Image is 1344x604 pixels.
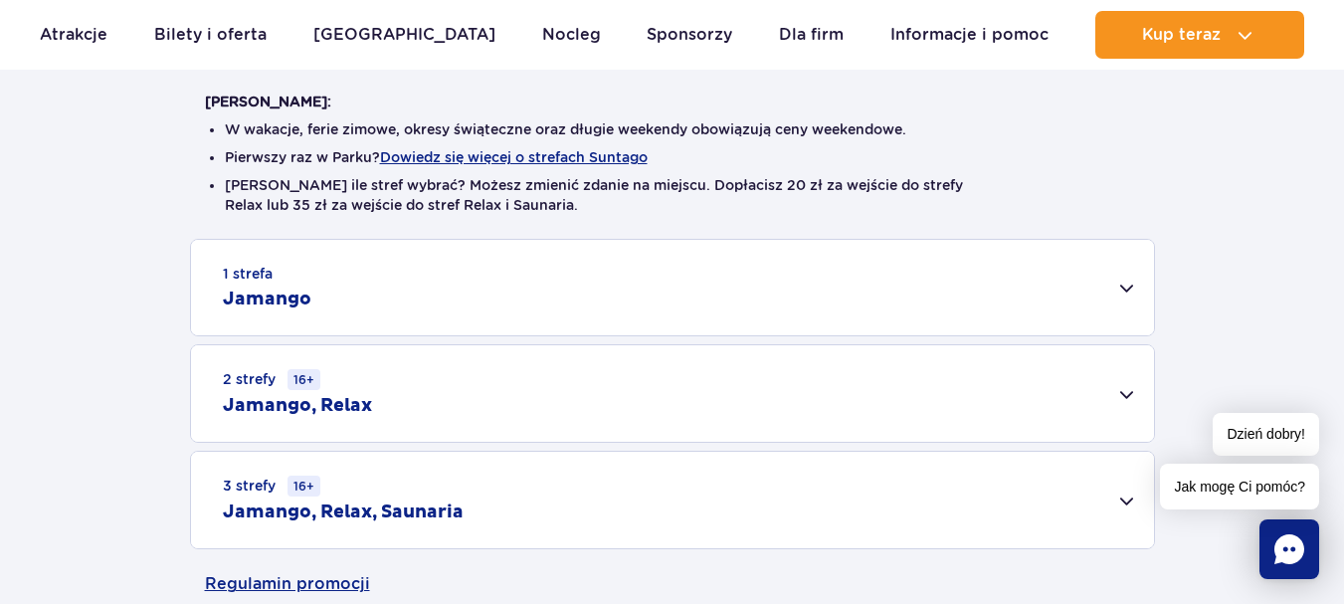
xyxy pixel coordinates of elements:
button: Kup teraz [1095,11,1304,59]
a: [GEOGRAPHIC_DATA] [313,11,495,59]
h2: Jamango [223,288,311,311]
span: Jak mogę Ci pomóc? [1160,464,1319,509]
small: 16+ [288,369,320,390]
li: W wakacje, ferie zimowe, okresy świąteczne oraz długie weekendy obowiązują ceny weekendowe. [225,119,1120,139]
small: 2 strefy [223,369,320,390]
a: Nocleg [542,11,601,59]
li: Pierwszy raz w Parku? [225,147,1120,167]
h2: Jamango, Relax, Saunaria [223,501,464,524]
button: Dowiedz się więcej o strefach Suntago [380,149,648,165]
li: [PERSON_NAME] ile stref wybrać? Możesz zmienić zdanie na miejscu. Dopłacisz 20 zł za wejście do s... [225,175,1120,215]
a: Dla firm [779,11,844,59]
span: Dzień dobry! [1213,413,1319,456]
a: Informacje i pomoc [890,11,1049,59]
span: Kup teraz [1142,26,1221,44]
h2: Jamango, Relax [223,394,372,418]
small: 1 strefa [223,264,273,284]
a: Bilety i oferta [154,11,267,59]
a: Sponsorzy [647,11,732,59]
a: Atrakcje [40,11,107,59]
strong: [PERSON_NAME]: [205,94,331,109]
small: 16+ [288,476,320,497]
div: Chat [1259,519,1319,579]
small: 3 strefy [223,476,320,497]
